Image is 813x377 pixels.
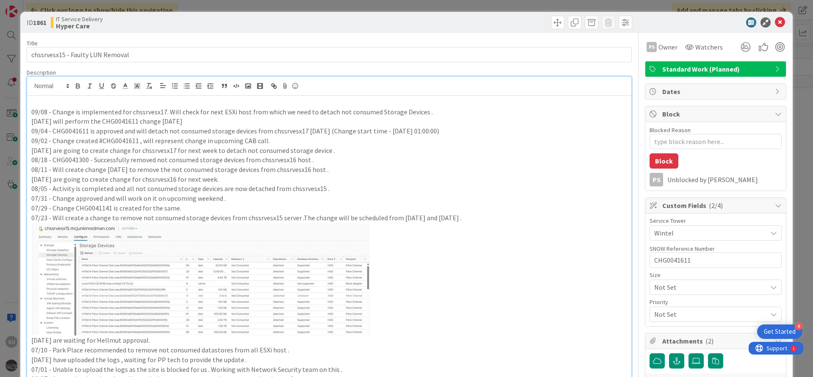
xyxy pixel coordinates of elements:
div: Unblocked by [PERSON_NAME] [667,176,782,183]
span: Custom Fields [662,200,771,211]
input: type card name here... [27,47,632,62]
div: Get Started [764,327,796,336]
p: 09/02 - Change created #CHG0041611 , will represent change in upcoming CAB call. [31,136,627,146]
p: [DATE] will perform the CHG0041611 change [DATE] [31,116,627,126]
p: [DATE] are going to create change for chssrvesx16 for next week. [31,175,627,184]
div: Open Get Started checklist, remaining modules: 4 [757,324,802,339]
span: Owner [658,42,677,52]
p: [DATE] are going to create change for chssrvesx17 for next week to detach not consumed storage de... [31,146,627,155]
p: [DATE] are waiting for Hellmut approval. [31,335,627,345]
p: 07/23 - Will create a change to remove not consumed storage devices from chssrvesx15 server .The ... [31,213,627,223]
span: Standard Work (Planned) [662,64,771,74]
span: Description [27,69,56,76]
p: 08/11 - Will create change [DATE] to remove the not consumed storage devices from chssrvesx16 host . [31,165,627,175]
p: 07/31 - Change approved and will work on it on upcoming weekend . [31,194,627,203]
label: SNOW Reference Number [650,245,715,252]
div: 4 [795,322,802,330]
span: IT Service Delivery [56,16,103,22]
div: PS [650,173,663,186]
div: Priority [650,299,782,305]
p: 08/18 - CHG0041300 - Successfully removed not consumed storage devices from chssrvesx16 host . [31,155,627,165]
span: Not Set [654,308,763,320]
p: 07/01 - Unable to upload the logs as the site is blocked for us . Working with Network Security t... [31,365,627,374]
div: Size [650,272,782,278]
b: 1861 [33,18,47,27]
span: Support [18,1,39,11]
p: 07/10 - Park Place recommended to remove not consumed datastores from all ESXi host . [31,345,627,355]
span: Dates [662,86,771,97]
p: 09/08 - Change is implemented for chssrvesx17. Will check for next ESXi host from which we need t... [31,107,627,117]
span: Attachments [662,336,771,346]
div: Service Tower [650,218,782,224]
label: Title [27,39,38,47]
p: 08/05 - Activity is completed and all not consumed storage devices are now detached from chssrves... [31,184,627,194]
span: Watchers [695,42,723,52]
span: Block [662,109,771,119]
img: image.png [31,222,370,335]
span: ( 2 ) [705,337,713,345]
span: Not Set [654,281,763,293]
div: PS [647,42,657,52]
p: 09/04 - CHG0041611 is approved and will detach not consumed storage devices from chssrvesx17 [DAT... [31,126,627,136]
b: Hyper Care [56,22,103,29]
div: 1 [44,3,46,10]
span: Wintel [654,228,767,238]
p: 07/29 - Change CHG0041141 is created for the same. [31,203,627,213]
label: Blocked Reason [650,126,691,134]
p: [DATE] have uploaded the logs , waiting for PP tech to provide the update . [31,355,627,365]
span: ID [27,17,47,28]
button: Block [650,153,678,169]
span: ( 2/4 ) [709,201,723,210]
